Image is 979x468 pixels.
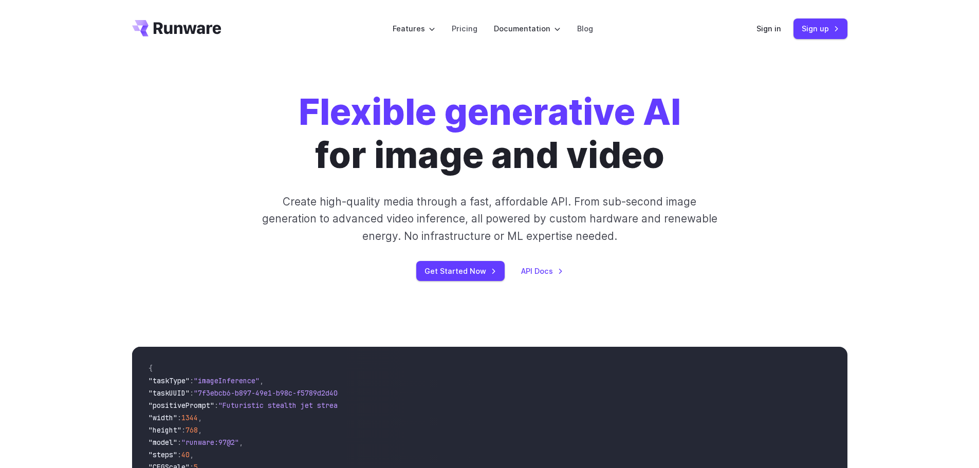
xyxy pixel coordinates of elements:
h1: for image and video [299,90,681,177]
span: 1344 [181,413,198,422]
span: : [214,401,218,410]
span: , [239,438,243,447]
span: "taskUUID" [149,388,190,398]
span: , [260,376,264,385]
span: "runware:97@2" [181,438,239,447]
span: : [177,413,181,422]
a: Pricing [452,23,477,34]
span: "Futuristic stealth jet streaking through a neon-lit cityscape with glowing purple exhaust" [218,401,593,410]
span: "7f3ebcb6-b897-49e1-b98c-f5789d2d40d7" [194,388,350,398]
span: 768 [186,425,198,435]
span: : [177,450,181,459]
span: : [190,388,194,398]
a: Blog [577,23,593,34]
span: "positivePrompt" [149,401,214,410]
span: "height" [149,425,181,435]
span: , [190,450,194,459]
span: "taskType" [149,376,190,385]
a: Get Started Now [416,261,505,281]
span: : [190,376,194,385]
a: Sign in [756,23,781,34]
span: : [181,425,186,435]
span: 40 [181,450,190,459]
strong: Flexible generative AI [299,90,681,134]
label: Documentation [494,23,561,34]
a: Sign up [793,18,847,39]
span: : [177,438,181,447]
span: "width" [149,413,177,422]
span: { [149,364,153,373]
p: Create high-quality media through a fast, affordable API. From sub-second image generation to adv... [261,193,718,245]
label: Features [393,23,435,34]
span: "model" [149,438,177,447]
span: , [198,425,202,435]
a: Go to / [132,20,221,36]
span: , [198,413,202,422]
a: API Docs [521,265,563,277]
span: "imageInference" [194,376,260,385]
span: "steps" [149,450,177,459]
